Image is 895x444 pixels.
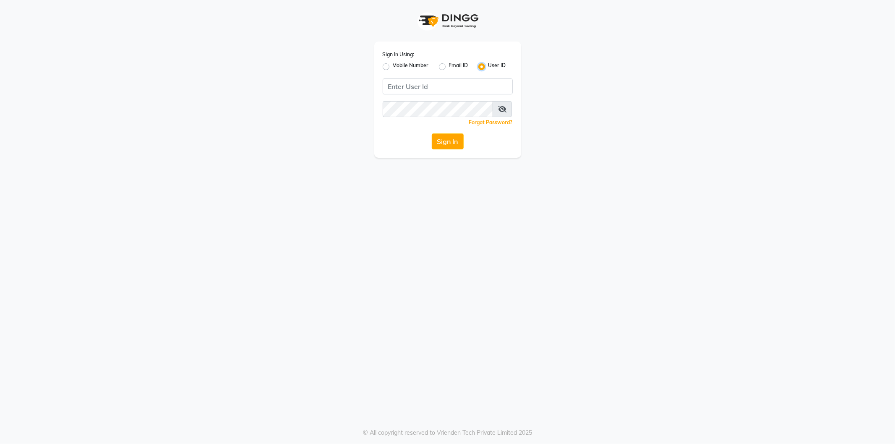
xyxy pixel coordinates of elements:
img: logo1.svg [414,8,481,33]
label: Sign In Using: [383,51,415,58]
button: Sign In [432,133,464,149]
input: Username [383,101,493,117]
label: Mobile Number [393,62,429,72]
label: User ID [488,62,506,72]
label: Email ID [449,62,468,72]
a: Forgot Password? [469,119,513,125]
input: Username [383,78,513,94]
